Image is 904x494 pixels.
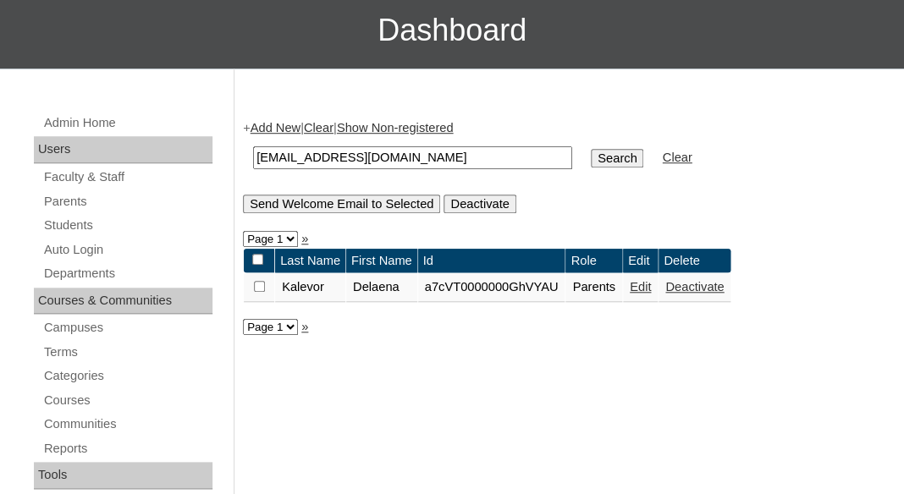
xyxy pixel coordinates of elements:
a: Show Non-registered [337,121,454,134]
a: » [301,320,308,333]
a: » [301,232,308,245]
td: Parents [565,273,622,302]
a: Clear [304,121,333,134]
div: Tools [34,462,212,489]
a: Faculty & Staff [42,167,212,188]
input: Send Welcome Email to Selected [243,195,440,213]
td: Role [565,249,622,273]
td: a7cVT0000000GhVYAU [418,273,565,302]
input: Deactivate [444,195,515,213]
a: Campuses [42,317,212,338]
td: Delaena [346,273,417,302]
a: Departments [42,263,212,284]
a: Admin Home [42,113,212,134]
div: Courses & Communities [34,288,212,315]
td: Delete [659,249,730,273]
a: Terms [42,342,212,363]
td: Id [418,249,565,273]
td: First Name [346,249,417,273]
a: Students [42,215,212,236]
td: Edit [623,249,658,273]
a: Categories [42,365,212,387]
a: Parents [42,191,212,212]
a: Deactivate [665,280,724,294]
td: Kalevor [275,273,345,302]
a: Clear [662,151,692,164]
input: Search [253,146,572,169]
a: Add New [251,121,300,134]
a: Communities [42,414,212,435]
input: Search [591,149,643,167]
a: Auto Login [42,239,212,261]
a: Edit [630,280,651,294]
td: Last Name [275,249,345,273]
div: Users [34,136,212,163]
a: Reports [42,438,212,459]
a: Courses [42,390,212,411]
div: + | | [243,119,887,213]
